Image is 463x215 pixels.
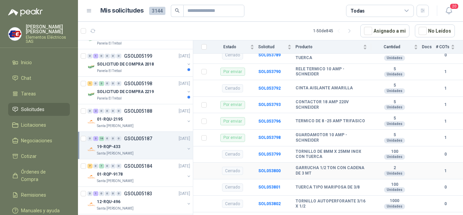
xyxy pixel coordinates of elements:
b: 5 [371,132,418,138]
p: [PERSON_NAME] [PERSON_NAME] [26,24,70,34]
a: SOL053798 [258,135,281,140]
div: Por enviar [220,68,245,76]
th: Solicitud [258,40,296,54]
b: 0 [436,201,455,207]
span: Órdenes de Compra [21,168,63,183]
a: SOL053789 [258,53,281,57]
p: 19-RQP-433 [97,144,120,150]
a: 7 0 7 0 0 0 GSOL005184[DATE] Company Logo01-RQP-9178Santa [PERSON_NAME] [87,162,192,184]
span: search [175,8,180,13]
b: 1 [436,102,455,108]
p: Panela El Trébol [97,41,122,46]
b: SOL053799 [258,152,281,157]
div: Cerrado [222,200,243,208]
p: GSOL005188 [124,109,152,113]
button: No Leídos [415,24,455,37]
span: 20 [449,3,459,10]
span: Inicio [21,59,32,66]
div: 0 [116,191,121,196]
b: TERMICO DE 8 -25 AMP TRIFASICO [296,119,365,124]
div: 0 [110,136,116,141]
p: [DATE] [179,191,190,197]
div: 0 [105,54,110,58]
p: GSOL005187 [124,136,152,141]
div: Por enviar [220,134,245,142]
div: Unidades [384,88,405,94]
div: 1 - 50 de 845 [313,25,355,36]
div: 0 [87,136,93,141]
p: [DATE] [179,53,190,59]
div: 0 [99,109,104,113]
span: Producto [296,44,362,49]
img: Company Logo [87,173,96,181]
div: 0 [87,54,93,58]
div: 1 [87,81,93,86]
div: Unidades [384,121,405,127]
div: 0 [93,164,98,168]
a: Órdenes de Compra [8,165,70,186]
b: 1 [436,135,455,141]
a: 0 2 0 0 0 0 GSOL005188[DATE] Company Logo01-RQU-2195Santa [PERSON_NAME] [87,107,192,129]
a: Negociaciones [8,134,70,147]
b: CINTA AISLANTE AMARILLA [296,86,353,91]
div: 0 [116,54,121,58]
span: Licitaciones [21,121,46,129]
p: Panela El Trébol [97,68,122,74]
a: 1 0 3 0 0 0 GSOL005198[DATE] Company LogoSOLICITUD DE COMPRA 2219Panela El Trébol [87,79,192,101]
div: 0 [110,81,116,86]
span: Estado [211,44,249,49]
b: 5 [371,116,418,121]
span: Chat [21,74,31,82]
b: TUERCA TIPO MARIPOSA DE 3/8 [296,185,360,190]
a: SOL053793 [258,102,281,107]
div: 0 [116,109,121,113]
b: TORNILLO AUTOPERFORANTE 3/16 X 1/2 [296,199,367,209]
div: Cerrado [222,51,243,59]
p: 12-RQU-496 [97,199,120,205]
a: SOL053800 [258,168,281,173]
b: 2 [371,165,418,171]
b: TORNILLO DE 5MM X 20MM CON TUERCA [296,50,367,60]
div: Unidades [384,72,405,77]
div: 0 [116,136,121,141]
a: SOL053801 [258,185,281,190]
b: TORNILLO DE 8MM X 25MM INOX CON TUERCA [296,149,367,160]
div: Unidades [384,154,405,160]
a: Remisiones [8,189,70,201]
p: [DATE] [179,80,190,87]
b: 5 [371,83,418,88]
div: 1 [93,191,98,196]
b: 100 [371,149,418,155]
a: SOL053796 [258,119,281,124]
p: GSOL005184 [124,164,152,168]
div: 0 [116,164,121,168]
b: GUARDAMOTOR 10 AMP - SCHNEIDER [296,132,367,143]
img: Company Logo [87,63,96,71]
div: 0 [110,191,116,196]
button: Asignado a mi [360,24,409,37]
b: CONTACTOR 18 AMP 220V SCHNEIDER [296,100,367,110]
div: 0 [105,81,110,86]
div: 0 [87,191,93,196]
b: 1 [436,85,455,92]
img: Company Logo [8,28,21,40]
b: 0 [436,151,455,158]
div: 0 [105,136,110,141]
p: GSOL005199 [124,54,152,58]
div: 0 [87,109,93,113]
p: SOLICITUD DE COMPRA 2219 [97,89,154,95]
div: 0 [110,54,116,58]
div: 0 [105,191,110,196]
p: Santa [PERSON_NAME] [97,206,134,211]
b: 1000 [371,198,418,204]
a: 0 1 0 0 0 0 GSOL005183[DATE] Company Logo12-RQU-496Santa [PERSON_NAME] [87,190,192,211]
span: # COTs [436,44,449,49]
div: Cerrado [222,150,243,158]
b: 1 [436,69,455,75]
p: GSOL005198 [124,81,152,86]
a: Chat [8,72,70,85]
